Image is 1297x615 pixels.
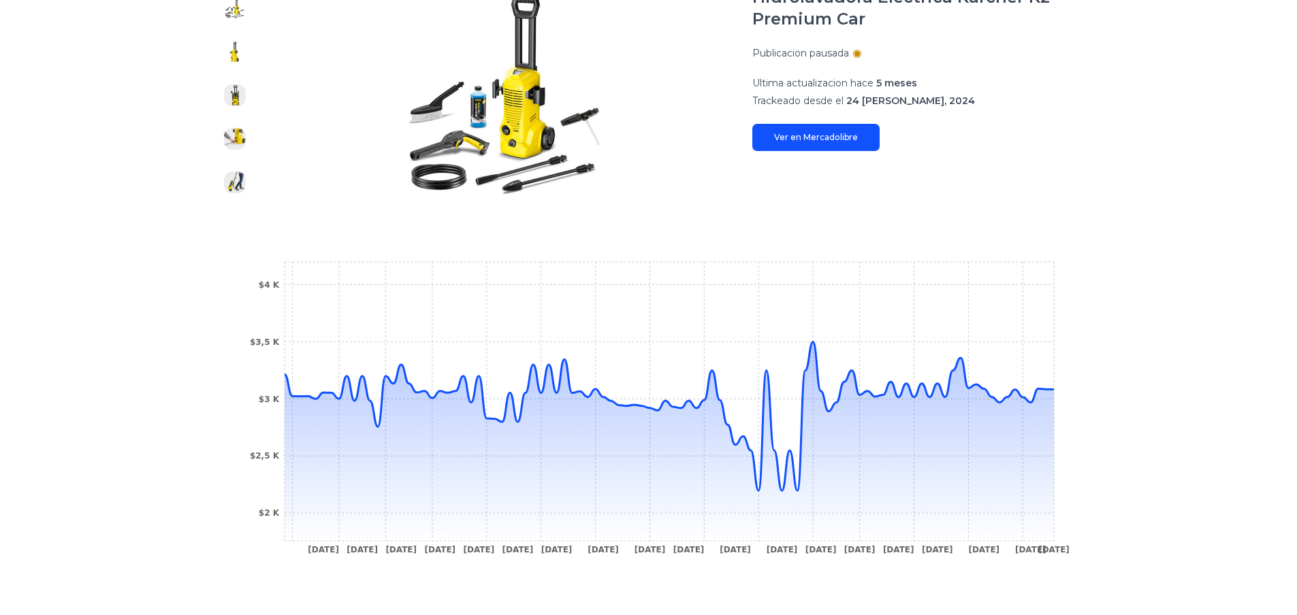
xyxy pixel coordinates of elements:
[846,95,975,107] span: 24 [PERSON_NAME], 2024
[752,77,874,89] span: Ultima actualizacion hace
[463,545,494,554] tspan: [DATE]
[1014,545,1046,554] tspan: [DATE]
[224,171,246,193] img: Hidrolavadora Eléctrica Kärcher K2 Premium Car
[805,545,836,554] tspan: [DATE]
[588,545,619,554] tspan: [DATE]
[347,545,378,554] tspan: [DATE]
[720,545,751,554] tspan: [DATE]
[766,545,797,554] tspan: [DATE]
[634,545,665,554] tspan: [DATE]
[224,41,246,63] img: Hidrolavadora Eléctrica Kärcher K2 Premium Car
[385,545,417,554] tspan: [DATE]
[921,545,952,554] tspan: [DATE]
[1038,545,1070,554] tspan: [DATE]
[308,545,339,554] tspan: [DATE]
[752,95,844,107] span: Trackeado desde el
[249,337,279,347] tspan: $3,5 K
[752,124,880,151] a: Ver en Mercadolibre
[424,545,455,554] tspan: [DATE]
[258,508,279,518] tspan: $2 K
[258,280,279,290] tspan: $4 K
[882,545,914,554] tspan: [DATE]
[844,545,875,554] tspan: [DATE]
[541,545,572,554] tspan: [DATE]
[673,545,704,554] tspan: [DATE]
[224,84,246,106] img: Hidrolavadora Eléctrica Kärcher K2 Premium Car
[224,128,246,150] img: Hidrolavadora Eléctrica Kärcher K2 Premium Car
[968,545,999,554] tspan: [DATE]
[258,395,279,404] tspan: $3 K
[876,77,917,89] span: 5 meses
[249,451,279,461] tspan: $2,5 K
[502,545,533,554] tspan: [DATE]
[752,46,849,60] p: Publicacion pausada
